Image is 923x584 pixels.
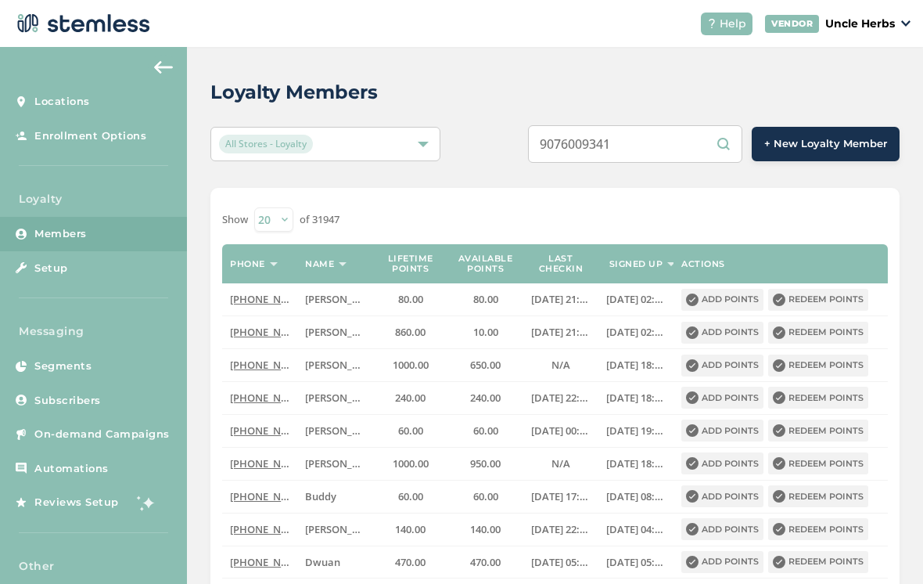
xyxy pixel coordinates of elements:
[305,292,393,306] span: [PERSON_NAME] d
[473,424,498,438] span: 60.00
[219,135,313,153] span: All Stores - Loyalty
[230,523,289,536] label: (907) 310-5352
[380,457,440,470] label: 1000.00
[473,325,498,339] span: 10.00
[210,78,378,106] h2: Loyalty Members
[765,15,819,33] div: VENDOR
[531,457,591,470] label: N/A
[34,461,109,477] span: Automations
[720,16,746,32] span: Help
[34,128,146,144] span: Enrollment Options
[339,262,347,266] img: icon-sort-1e1d7615.svg
[230,293,289,306] label: (602) 758-1100
[470,555,501,569] span: 470.00
[845,509,923,584] iframe: Chat Widget
[606,523,666,536] label: 2024-04-08 04:01:12
[473,489,498,503] span: 60.00
[681,322,763,344] button: Add points
[222,212,248,228] label: Show
[305,259,334,269] label: Name
[230,391,289,405] label: (816) 665-3356
[531,489,605,503] span: [DATE] 17:01:20
[230,391,320,405] span: [PHONE_NUMBER]
[395,555,426,569] span: 470.00
[380,424,440,438] label: 60.00
[681,551,763,573] button: Add points
[230,457,289,470] label: (503) 332-4545
[456,424,515,438] label: 60.00
[456,523,515,536] label: 140.00
[551,358,570,372] span: N/A
[673,244,888,283] th: Actions
[154,61,173,74] img: icon-arrow-back-accent-c549486e.svg
[825,16,895,32] p: Uncle Herbs
[34,226,87,242] span: Members
[34,261,68,276] span: Setup
[456,457,515,470] label: 950.00
[470,358,501,372] span: 650.00
[606,358,680,372] span: [DATE] 18:08:04
[531,523,591,536] label: 2024-08-13 22:01:09
[456,326,515,339] label: 10.00
[606,325,680,339] span: [DATE] 02:50:02
[230,489,320,503] span: [PHONE_NUMBER]
[380,556,440,569] label: 470.00
[768,387,868,409] button: Redeem points
[473,292,498,306] span: 80.00
[606,391,680,405] span: [DATE] 18:08:11
[305,556,365,569] label: Dwuan
[305,391,385,405] span: [PERSON_NAME]
[395,325,426,339] span: 860.00
[606,293,666,306] label: 2024-04-05 02:50:01
[456,490,515,503] label: 60.00
[681,387,763,409] button: Add points
[34,495,119,510] span: Reviews Setup
[305,424,385,438] span: [PERSON_NAME]
[531,254,591,274] label: Last checkin
[230,522,320,536] span: [PHONE_NUMBER]
[531,391,605,405] span: [DATE] 22:03:55
[768,452,868,474] button: Redeem points
[230,358,320,372] span: [PHONE_NUMBER]
[230,555,320,569] span: [PHONE_NUMBER]
[681,485,763,507] button: Add points
[531,325,605,339] span: [DATE] 21:35:13
[531,424,591,438] label: 2024-07-30 00:37:10
[34,359,92,374] span: Segments
[380,254,440,274] label: Lifetime points
[531,391,591,405] label: 2023-07-23 22:03:55
[300,212,339,228] label: of 31947
[528,125,742,163] input: Search
[606,326,666,339] label: 2024-04-05 02:50:02
[606,555,680,569] span: [DATE] 05:32:02
[305,424,365,438] label: peter d
[768,518,868,540] button: Redeem points
[305,326,365,339] label: Margaret
[230,424,320,438] span: [PHONE_NUMBER]
[230,259,265,269] label: Phone
[13,8,150,39] img: logo-dark-0685b13c.svg
[270,262,278,266] img: icon-sort-1e1d7615.svg
[764,136,887,152] span: + New Loyalty Member
[393,456,429,470] span: 1000.00
[667,262,675,266] img: icon-sort-1e1d7615.svg
[606,391,666,405] label: 2024-04-04 18:08:11
[531,293,591,306] label: 2025-03-06 21:38:49
[456,556,515,569] label: 470.00
[707,19,716,28] img: icon-help-white-03924b79.svg
[230,456,320,470] span: [PHONE_NUMBER]
[531,555,605,569] span: [DATE] 05:36:58
[34,393,101,409] span: Subscribers
[305,325,385,339] span: [PERSON_NAME]
[768,355,868,377] button: Redeem points
[606,522,680,536] span: [DATE] 04:01:12
[606,489,680,503] span: [DATE] 08:07:08
[681,355,763,377] button: Add points
[531,326,591,339] label: 2025-07-25 21:35:13
[34,94,90,110] span: Locations
[305,391,365,405] label: sarah stevens
[230,359,289,372] label: (503) 804-9208
[380,523,440,536] label: 140.00
[531,556,591,569] label: 2024-04-11 05:36:58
